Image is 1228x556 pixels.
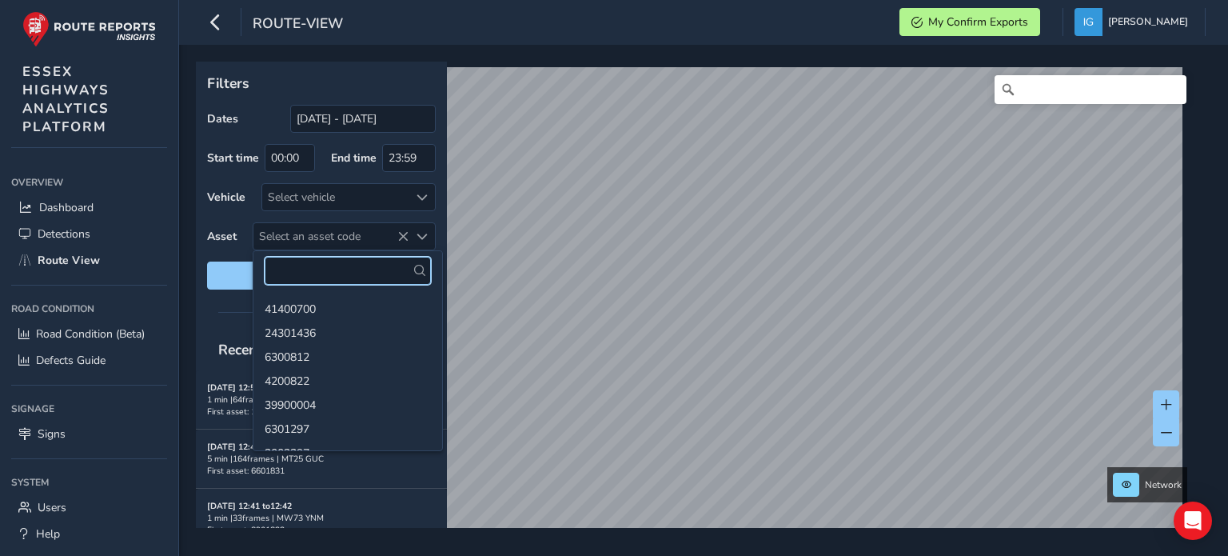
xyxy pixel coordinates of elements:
li: 6301297 [253,416,442,440]
span: Defects Guide [36,353,106,368]
div: Open Intercom Messenger [1174,502,1212,540]
li: 39900004 [253,392,442,416]
div: 5 min | 164 frames | MT25 GUC [207,453,436,465]
label: Vehicle [207,190,245,205]
span: Road Condition (Beta) [36,326,145,342]
a: Detections [11,221,167,247]
strong: [DATE] 12:52 to 12:52 [207,382,292,394]
p: Filters [207,73,436,94]
div: Signage [11,397,167,421]
strong: [DATE] 12:45 to 12:50 [207,441,292,453]
span: Select an asset code [253,223,409,250]
span: Network [1145,478,1182,491]
a: Signs [11,421,167,447]
label: End time [331,150,377,166]
span: First asset: 8901832 [207,524,285,536]
li: 24301436 [253,320,442,344]
div: Select vehicle [262,184,409,210]
div: System [11,470,167,494]
span: First asset: 6601831 [207,465,285,477]
label: Dates [207,111,238,126]
span: Users [38,500,66,515]
span: route-view [253,14,343,36]
a: Help [11,521,167,547]
span: ESSEX HIGHWAYS ANALYTICS PLATFORM [22,62,110,136]
button: Reset filters [207,262,436,290]
span: [PERSON_NAME] [1108,8,1188,36]
button: [PERSON_NAME] [1074,8,1194,36]
div: 1 min | 64 frames | ML73 NBA [207,394,436,406]
strong: [DATE] 12:41 to 12:42 [207,500,292,512]
a: Users [11,494,167,521]
a: Route View [11,247,167,274]
div: Road Condition [11,297,167,321]
span: My Confirm Exports [928,14,1028,30]
li: 6300812 [253,344,442,368]
input: Search [995,75,1186,104]
canvas: Map [201,67,1182,546]
a: Dashboard [11,194,167,221]
div: Overview [11,170,167,194]
li: 4200822 [253,368,442,392]
span: Dashboard [39,200,94,215]
div: Select an asset code [409,223,435,250]
button: My Confirm Exports [899,8,1040,36]
span: Reset filters [219,268,424,283]
img: rr logo [22,11,156,47]
div: 1 min | 33 frames | MW73 YNM [207,512,436,524]
li: 41400700 [253,296,442,320]
a: Road Condition (Beta) [11,321,167,347]
img: diamond-layout [1074,8,1102,36]
span: Route View [38,253,100,268]
li: 2002397 [253,440,442,464]
span: Help [36,526,60,542]
span: Recent trips [207,329,308,370]
a: Defects Guide [11,347,167,374]
span: Detections [38,226,90,242]
span: First asset: 13800473 [207,406,289,418]
span: Signs [38,426,66,442]
label: Start time [207,150,259,166]
label: Asset [207,229,237,244]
